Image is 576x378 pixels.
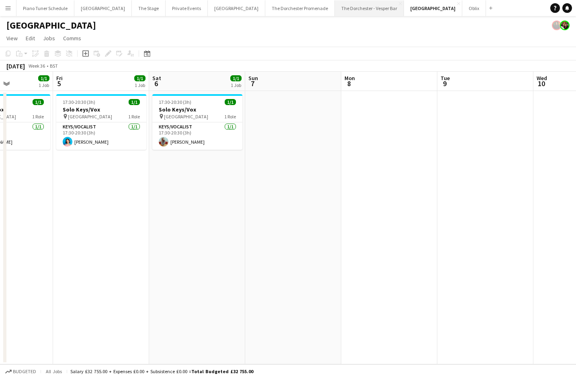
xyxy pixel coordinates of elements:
button: Private Events [166,0,208,16]
span: Budgeted [13,369,36,374]
span: [GEOGRAPHIC_DATA] [68,114,112,120]
span: 17:30-20:30 (3h) [159,99,191,105]
app-job-card: 17:30-20:30 (3h)1/1Solo Keys/Vox [GEOGRAPHIC_DATA]1 RoleKeys/Vocalist1/117:30-20:30 (3h)[PERSON_N... [56,94,146,150]
div: 1 Job [39,82,49,88]
span: Edit [26,35,35,42]
span: Week 36 [27,63,47,69]
button: [GEOGRAPHIC_DATA] [208,0,265,16]
span: 8 [343,79,355,88]
span: Sat [152,74,161,82]
span: 7 [247,79,258,88]
span: Fri [56,74,63,82]
app-card-role: Keys/Vocalist1/117:30-20:30 (3h)[PERSON_NAME] [152,122,242,150]
span: Jobs [43,35,55,42]
app-job-card: 17:30-20:30 (3h)1/1Solo Keys/Vox [GEOGRAPHIC_DATA]1 RoleKeys/Vocalist1/117:30-20:30 (3h)[PERSON_N... [152,94,242,150]
div: [DATE] [6,62,25,70]
div: BST [50,63,58,69]
a: Comms [60,33,84,43]
span: Comms [63,35,81,42]
span: 17:30-20:30 (3h) [63,99,95,105]
span: 1/1 [134,75,146,81]
span: Sun [248,74,258,82]
span: 1/1 [129,99,140,105]
span: 9 [439,79,450,88]
span: 10 [535,79,547,88]
h1: [GEOGRAPHIC_DATA] [6,19,96,31]
span: 6 [151,79,161,88]
button: Oblix [462,0,486,16]
span: [GEOGRAPHIC_DATA] [164,114,208,120]
div: Salary £32 755.00 + Expenses £0.00 + Subsistence £0.00 = [70,368,253,374]
div: 1 Job [135,82,145,88]
app-user-avatar: Rosie Skuse [560,21,570,30]
span: 1/1 [38,75,49,81]
span: View [6,35,18,42]
span: Total Budgeted £32 755.00 [191,368,253,374]
span: Tue [441,74,450,82]
a: View [3,33,21,43]
span: 1/1 [230,75,242,81]
button: The Dorchester Promenade [265,0,335,16]
app-user-avatar: Celine Amara [552,21,562,30]
span: 1/1 [225,99,236,105]
div: 1 Job [231,82,241,88]
span: 1 Role [224,114,236,120]
span: Wed [537,74,547,82]
h3: Solo Keys/Vox [152,106,242,113]
button: Budgeted [4,367,37,376]
span: 1 Role [32,114,44,120]
span: All jobs [44,368,64,374]
a: Edit [23,33,38,43]
button: [GEOGRAPHIC_DATA] [404,0,462,16]
h3: Solo Keys/Vox [56,106,146,113]
span: 1/1 [33,99,44,105]
button: The Dorchester - Vesper Bar [335,0,404,16]
button: [GEOGRAPHIC_DATA] [74,0,132,16]
a: Jobs [40,33,58,43]
span: 1 Role [128,114,140,120]
span: Mon [344,74,355,82]
app-card-role: Keys/Vocalist1/117:30-20:30 (3h)[PERSON_NAME] [56,122,146,150]
button: Piano Tuner Schedule [16,0,74,16]
span: 5 [55,79,63,88]
button: The Stage [132,0,166,16]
